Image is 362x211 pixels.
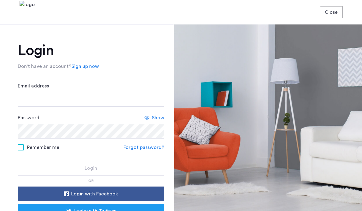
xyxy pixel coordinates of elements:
span: Close [325,9,338,16]
span: Don’t have an account? [18,64,71,69]
label: Email address [18,82,49,90]
span: Show [152,114,164,121]
label: Password [18,114,39,121]
a: Forgot password? [123,144,164,151]
span: Remember me [27,144,59,151]
button: button [320,6,342,18]
button: button [18,161,164,176]
h1: Login [18,43,164,58]
a: Sign up now [71,63,99,70]
span: Login with Facebook [71,190,118,198]
span: Login [85,165,97,172]
button: button [18,187,164,201]
img: logo [20,1,35,24]
span: or [88,179,94,183]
